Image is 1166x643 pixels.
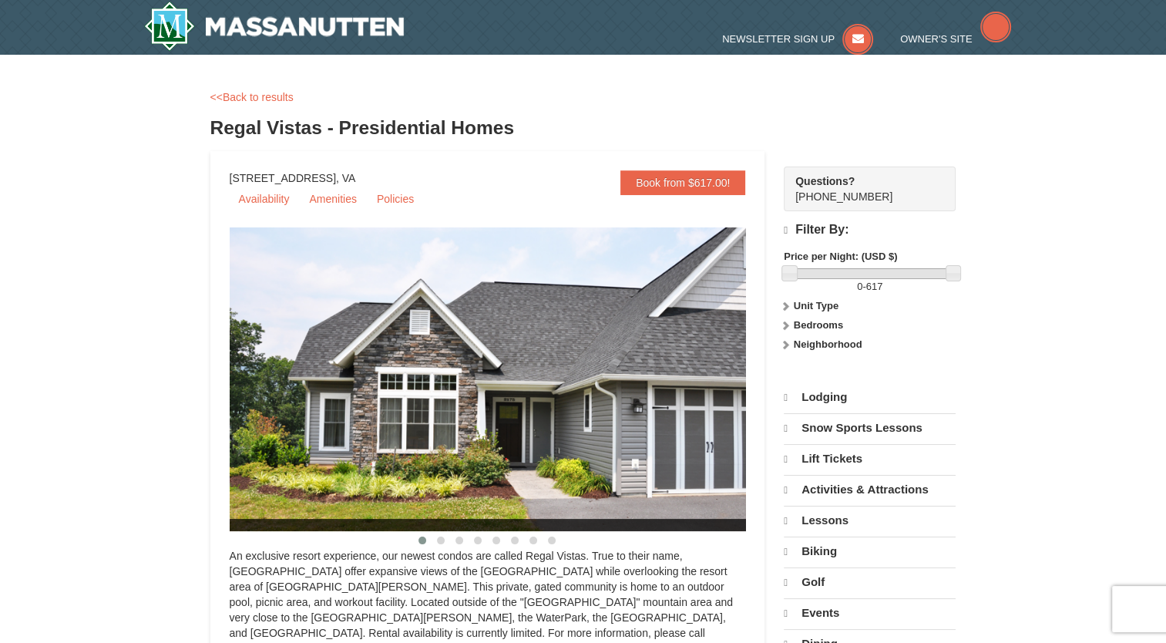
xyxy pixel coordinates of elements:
span: [PHONE_NUMBER] [795,173,928,203]
a: Amenities [300,187,365,210]
a: Lift Tickets [784,444,956,473]
img: Massanutten Resort Logo [144,2,405,51]
a: Owner's Site [900,33,1011,45]
a: Massanutten Resort [144,2,405,51]
a: Events [784,598,956,628]
h4: Filter By: [784,223,956,237]
a: Lodging [784,383,956,412]
a: Biking [784,537,956,566]
a: Book from $617.00! [620,170,745,195]
a: Availability [230,187,299,210]
a: Activities & Attractions [784,475,956,504]
span: 617 [866,281,883,292]
a: Golf [784,567,956,597]
span: Newsletter Sign Up [722,33,835,45]
img: 19218991-1-902409a9.jpg [230,227,785,531]
span: 0 [857,281,862,292]
h3: Regal Vistas - Presidential Homes [210,113,956,143]
a: Newsletter Sign Up [722,33,873,45]
a: <<Back to results [210,91,294,103]
span: Owner's Site [900,33,973,45]
label: - [784,279,956,295]
strong: Neighborhood [794,338,862,350]
strong: Price per Night: (USD $) [784,251,897,262]
a: Lessons [784,506,956,535]
a: Snow Sports Lessons [784,413,956,443]
strong: Unit Type [794,300,838,311]
strong: Bedrooms [794,319,843,331]
strong: Questions? [795,175,855,187]
a: Policies [368,187,423,210]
